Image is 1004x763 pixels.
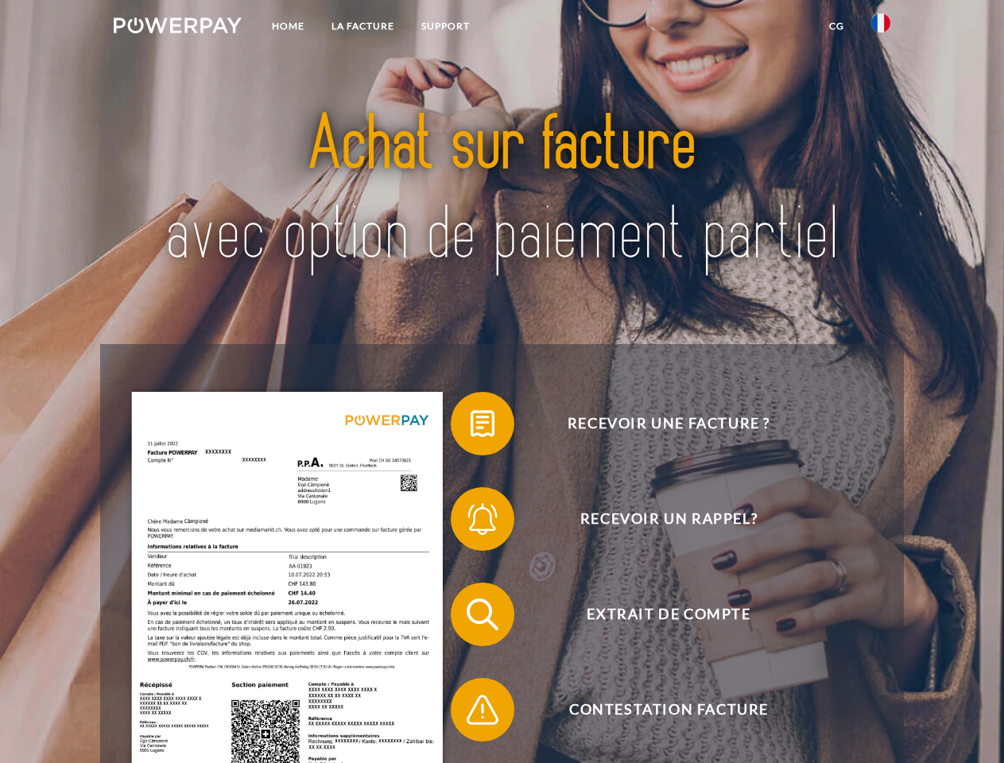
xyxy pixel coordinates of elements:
[474,583,863,646] span: Extrait de compte
[152,76,852,304] img: title-powerpay_fr.svg
[463,499,502,539] img: qb_bell.svg
[258,12,318,41] a: Home
[451,392,864,455] button: Recevoir une facture ?
[474,487,863,551] span: Recevoir un rappel?
[463,404,502,443] img: qb_bill.svg
[463,595,502,634] img: qb_search.svg
[408,12,483,41] a: Support
[871,14,890,33] img: fr
[474,392,863,455] span: Recevoir une facture ?
[816,12,858,41] a: CG
[463,690,502,730] img: qb_warning.svg
[474,678,863,742] span: Contestation Facture
[318,12,408,41] a: LA FACTURE
[451,678,864,742] button: Contestation Facture
[451,583,864,646] button: Extrait de compte
[114,17,242,33] img: logo-powerpay-white.svg
[451,487,864,551] button: Recevoir un rappel?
